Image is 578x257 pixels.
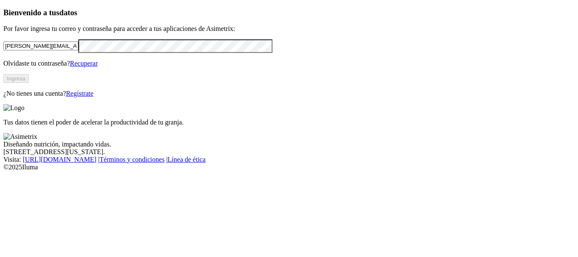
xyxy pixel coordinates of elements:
[59,8,77,17] span: datos
[3,104,25,112] img: Logo
[3,119,575,126] p: Tus datos tienen el poder de acelerar la productividad de tu granja.
[3,163,575,171] div: © 2025 Iluma
[3,141,575,148] div: Diseñando nutrición, impactando vidas.
[66,90,94,97] a: Regístrate
[3,148,575,156] div: [STREET_ADDRESS][US_STATE].
[23,156,96,163] a: [URL][DOMAIN_NAME]
[3,156,575,163] div: Visita : | |
[3,8,575,17] h3: Bienvenido a tus
[99,156,165,163] a: Términos y condiciones
[3,133,37,141] img: Asimetrix
[3,60,575,67] p: Olvidaste tu contraseña?
[70,60,98,67] a: Recuperar
[3,74,29,83] button: Ingresa
[3,41,78,50] input: Tu correo
[3,90,575,97] p: ¿No tienes una cuenta?
[3,25,575,33] p: Por favor ingresa tu correo y contraseña para acceder a tus aplicaciones de Asimetrix:
[168,156,206,163] a: Línea de ética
